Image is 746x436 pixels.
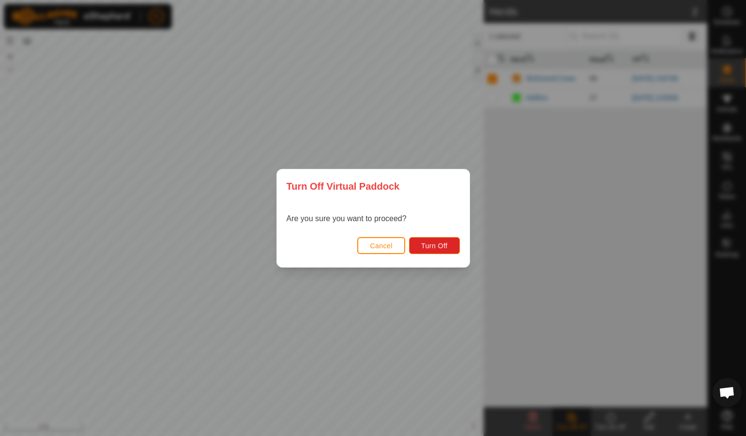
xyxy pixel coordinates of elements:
[370,242,393,250] span: Cancel
[357,237,405,254] button: Cancel
[287,179,400,194] span: Turn Off Virtual Paddock
[421,242,448,250] span: Turn Off
[287,213,407,225] p: Are you sure you want to proceed?
[409,237,460,254] button: Turn Off
[713,378,742,407] a: Open chat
